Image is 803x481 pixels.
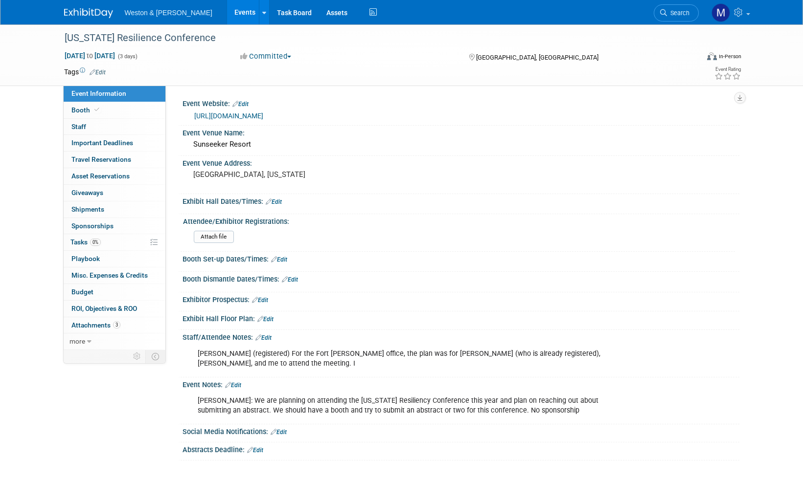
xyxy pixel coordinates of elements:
[71,139,133,147] span: Important Deadlines
[64,234,165,250] a: Tasks0%
[64,135,165,151] a: Important Deadlines
[476,54,598,61] span: [GEOGRAPHIC_DATA], [GEOGRAPHIC_DATA]
[64,8,113,18] img: ExhibitDay
[117,53,138,60] span: (3 days)
[64,152,165,168] a: Travel Reservations
[183,96,739,109] div: Event Website:
[711,3,730,22] img: Mary Ann Trujillo
[255,334,272,341] a: Edit
[70,238,101,246] span: Tasks
[183,126,739,138] div: Event Venue Name:
[707,52,717,60] img: Format-Inperson.png
[190,137,732,152] div: Sunseeker Resort
[71,255,100,262] span: Playbook
[183,377,739,390] div: Event Notes:
[714,67,741,72] div: Event Rating
[129,350,146,363] td: Personalize Event Tab Strip
[64,168,165,184] a: Asset Reservations
[191,391,632,420] div: [PERSON_NAME]: We are planning on attending the [US_STATE] Resiliency Conference this year and pl...
[194,112,263,120] a: [URL][DOMAIN_NAME]
[64,251,165,267] a: Playbook
[90,239,101,246] span: 0%
[183,424,739,437] div: Social Media Notifications:
[225,382,241,389] a: Edit
[71,321,120,329] span: Attachments
[64,67,106,77] td: Tags
[71,305,137,312] span: ROI, Objectives & ROO
[64,333,165,350] a: more
[183,330,739,343] div: Staff/Attendee Notes:
[71,123,86,131] span: Staff
[94,107,99,112] i: Booth reservation complete
[64,267,165,284] a: Misc. Expenses & Credits
[667,9,689,17] span: Search
[71,155,131,163] span: Travel Reservations
[193,170,404,179] pre: [GEOGRAPHIC_DATA], [US_STATE]
[266,198,282,205] a: Edit
[282,276,298,283] a: Edit
[69,337,85,345] span: more
[113,321,120,328] span: 3
[71,271,148,279] span: Misc. Expenses & Credits
[64,51,115,60] span: [DATE] [DATE]
[271,256,287,263] a: Edit
[232,101,249,108] a: Edit
[183,194,739,207] div: Exhibit Hall Dates/Times:
[654,4,699,22] a: Search
[64,86,165,102] a: Event Information
[85,52,94,60] span: to
[641,51,742,66] div: Event Format
[252,297,268,304] a: Edit
[64,102,165,118] a: Booth
[71,205,104,213] span: Shipments
[71,288,93,296] span: Budget
[271,429,287,436] a: Edit
[61,29,684,47] div: [US_STATE] Resilience Conference
[183,292,739,305] div: Exhibitor Prospectus:
[183,252,739,264] div: Booth Set-up Dates/Times:
[183,272,739,284] div: Booth Dismantle Dates/Times:
[183,214,735,226] div: Attendee/Exhibitor Registrations:
[718,53,741,60] div: In-Person
[183,156,739,168] div: Event Venue Address:
[64,317,165,333] a: Attachments3
[257,316,274,323] a: Edit
[64,218,165,234] a: Sponsorships
[71,106,101,114] span: Booth
[64,301,165,317] a: ROI, Objectives & ROO
[71,222,114,230] span: Sponsorships
[64,201,165,218] a: Shipments
[71,89,126,97] span: Event Information
[71,189,103,197] span: Giveaways
[64,119,165,135] a: Staff
[247,447,263,454] a: Edit
[64,185,165,201] a: Giveaways
[71,172,130,180] span: Asset Reservations
[237,51,295,62] button: Committed
[64,284,165,300] a: Budget
[191,344,632,373] div: [PERSON_NAME] (registered) For the Fort [PERSON_NAME] office, the plan was for [PERSON_NAME] (who...
[183,311,739,324] div: Exhibit Hall Floor Plan:
[125,9,212,17] span: Weston & [PERSON_NAME]
[183,442,739,455] div: Abstracts Deadline:
[145,350,165,363] td: Toggle Event Tabs
[90,69,106,76] a: Edit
